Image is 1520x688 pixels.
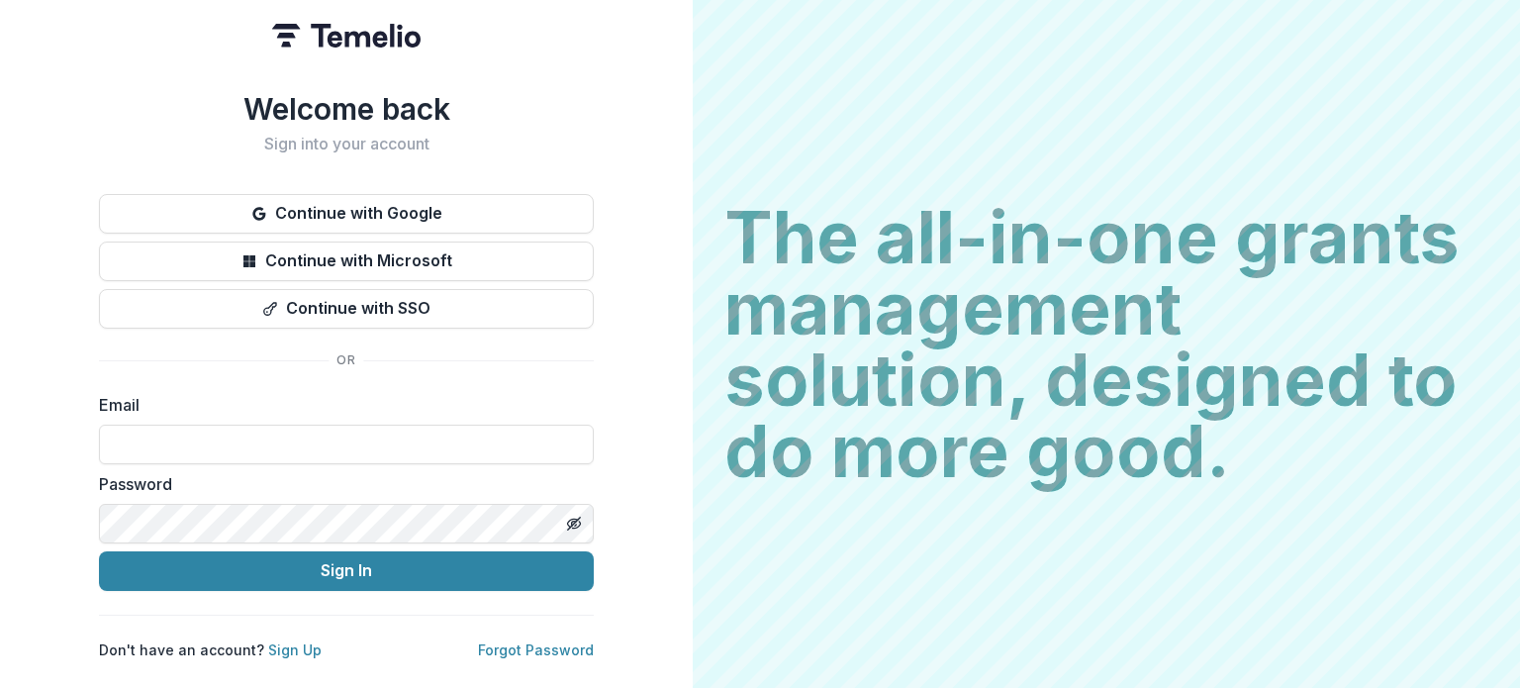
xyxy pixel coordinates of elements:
[99,289,594,329] button: Continue with SSO
[272,24,421,48] img: Temelio
[558,508,590,540] button: Toggle password visibility
[99,242,594,281] button: Continue with Microsoft
[478,641,594,658] a: Forgot Password
[99,472,582,496] label: Password
[99,91,594,127] h1: Welcome back
[268,641,322,658] a: Sign Up
[99,393,582,417] label: Email
[99,551,594,591] button: Sign In
[99,135,594,153] h2: Sign into your account
[99,639,322,660] p: Don't have an account?
[99,194,594,234] button: Continue with Google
